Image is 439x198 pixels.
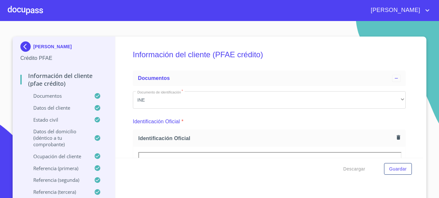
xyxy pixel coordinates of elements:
button: Descargar [341,163,368,175]
div: [PERSON_NAME] [20,41,107,54]
p: Datos del domicilio (idéntico a tu comprobante) [20,128,94,148]
p: Ocupación del Cliente [20,153,94,159]
p: Referencia (tercera) [20,189,94,195]
p: Documentos [20,93,94,99]
img: Docupass spot blue [20,41,33,52]
button: account of current user [366,5,431,16]
p: Identificación Oficial [133,118,180,126]
div: Documentos [133,71,406,86]
span: [PERSON_NAME] [366,5,423,16]
span: Guardar [389,165,407,173]
p: Datos del cliente [20,104,94,111]
h5: Información del cliente (PFAE crédito) [133,41,406,68]
p: Crédito PFAE [20,54,107,62]
button: Guardar [384,163,412,175]
p: [PERSON_NAME] [33,44,72,49]
span: Documentos [138,75,170,81]
span: Identificación Oficial [138,135,394,142]
p: Referencia (segunda) [20,177,94,183]
span: Descargar [343,165,365,173]
p: Información del cliente (PFAE crédito) [20,72,107,87]
p: Referencia (primera) [20,165,94,171]
div: INE [133,91,406,109]
p: Estado Civil [20,116,94,123]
